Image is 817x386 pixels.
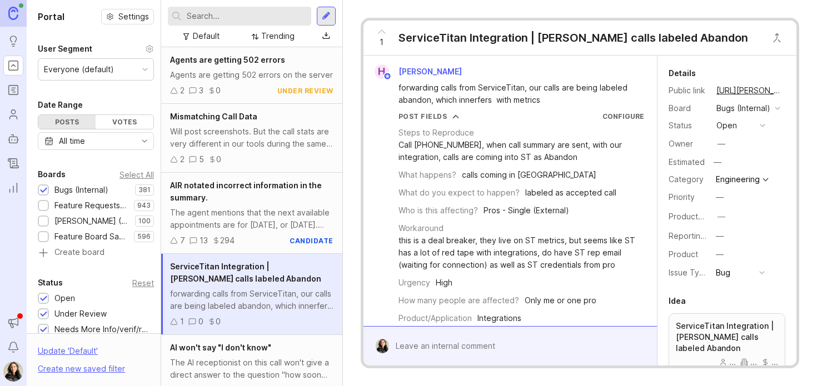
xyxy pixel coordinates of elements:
div: — [718,138,725,150]
div: — [718,210,725,223]
a: ServiceTitan Integration | [PERSON_NAME] calls labeled Abandonforwarding calls from ServiceTitan,... [161,254,342,335]
a: Create board [38,248,154,258]
label: Issue Type [669,268,709,277]
div: 2 [180,84,185,97]
div: Under Review [54,308,107,320]
div: Update ' Default ' [38,345,98,363]
p: 100 [138,217,151,225]
div: What happens? [398,169,456,181]
span: ServiceTitan Integration | [PERSON_NAME] calls labeled Abandon [170,262,321,283]
div: — [716,191,724,203]
div: 13 [200,234,208,247]
div: Call [PHONE_NUMBER], when call summary are sent, with our integration, calls are coming into ST a... [398,139,644,163]
div: 0 [216,315,221,328]
div: Open [54,292,75,304]
button: Close button [766,27,788,49]
div: labeled as accepted call [525,187,616,199]
p: ServiceTitan Integration | [PERSON_NAME] calls labeled Abandon [676,320,778,354]
div: Posts [38,115,96,129]
div: Agents are getting 502 errors on the server [170,69,333,81]
button: Notifications [3,337,23,357]
div: Will post screenshots. But the call stats are very different in our tools during the same time pe... [170,126,333,150]
span: AIR notated incorrect information in the summary. [170,181,322,202]
div: The agent mentions that the next available appointments are for [DATE], or [DATE]. However, in th... [170,207,333,231]
div: High [436,277,452,289]
div: 5 [199,153,204,166]
div: forwarding calls from ServiceTitan, our calls are being labeled abandon, which innerfers with met... [398,82,635,106]
a: Portal [3,56,23,76]
p: 381 [138,186,151,194]
a: Users [3,104,23,124]
a: Configure [602,112,644,121]
div: [PERSON_NAME] (Public) [54,215,129,227]
div: 294 [220,234,235,247]
span: 1 [380,36,383,48]
button: Post Fields [398,112,460,121]
div: H [375,64,389,79]
img: Canny Home [8,7,18,19]
div: ... [719,358,736,366]
div: — [716,230,724,242]
span: AI won't say "I don't know" [170,343,271,352]
div: All time [59,135,85,147]
label: Product [669,249,698,259]
div: Feature Board Sandbox [DATE] [54,230,128,243]
div: open [716,119,737,132]
div: Idea [669,294,686,308]
a: Reporting [3,178,23,198]
div: — [716,248,724,260]
span: Agents are getting 502 errors [170,55,285,64]
div: ... [761,358,778,366]
div: Public link [669,84,708,97]
div: Select All [119,172,154,178]
div: Bugs (Internal) [54,184,108,196]
a: ServiceTitan Integration | [PERSON_NAME] calls labeled Abandon......... [669,313,785,373]
label: ProductboardID [669,212,728,221]
a: Roadmaps [3,80,23,100]
span: [PERSON_NAME] [398,67,462,76]
a: Mismatching Call DataWill post screenshots. But the call stats are very different in our tools du... [161,104,342,173]
div: User Segment [38,42,92,56]
div: What do you expect to happen? [398,187,520,199]
a: [URL][PERSON_NAME][PERSON_NAME] [713,83,785,98]
div: Date Range [38,98,83,112]
div: Urgency [398,277,430,289]
div: Bug [716,267,730,279]
div: Engineering [716,176,760,183]
div: Feature Requests (Internal) [54,199,128,212]
div: Integrations [477,312,521,324]
p: 943 [137,201,151,210]
a: AIR notated incorrect information in the summary.The agent mentions that the next available appoi... [161,173,342,254]
button: Ysabelle Eugenio [3,362,23,382]
div: The AI receptionist on this call won't give a direct answer to the question "how soon can I get s... [170,357,333,381]
div: Votes [96,115,153,129]
div: Trending [261,30,295,42]
div: Reset [132,280,154,286]
label: Priority [669,192,695,202]
div: Status [669,119,708,132]
div: How many people are affected? [398,294,519,307]
div: candidate [290,236,333,245]
button: Announcements [3,313,23,333]
div: ... [740,358,757,366]
div: ServiceTitan Integration | [PERSON_NAME] calls labeled Abandon [398,30,748,46]
span: Mismatching Call Data [170,112,257,121]
h1: Portal [38,10,64,23]
a: Ideas [3,31,23,51]
button: Settings [101,9,154,24]
div: Board [669,102,708,114]
div: Everyone (default) [44,63,114,76]
img: member badge [383,72,391,81]
div: Status [38,276,63,289]
div: Product/Application [398,312,472,324]
div: Create new saved filter [38,363,125,375]
label: Reporting Team [669,231,728,240]
img: Ysabelle Eugenio [375,339,389,353]
div: Steps to Reproduce [398,127,474,139]
input: Search... [187,10,307,22]
div: Pros - Single (External) [484,204,569,217]
div: Estimated [669,158,705,166]
div: 0 [216,153,221,166]
div: Needs More Info/verif/repro [54,323,148,335]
